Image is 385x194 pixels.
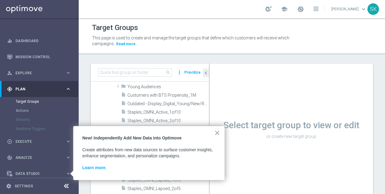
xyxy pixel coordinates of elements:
a: Settings [15,184,33,188]
p: Create attributes from new data sources to surface customer insights, enhance segmentation, and p... [82,147,216,159]
div: Realtime Triggers [16,124,78,133]
div: Execute [7,139,65,144]
h1: Select target group to view or edit [210,120,373,131]
i: keyboard_arrow_right [65,139,71,144]
div: Explore [7,70,65,76]
i: keyboard_arrow_right [65,171,71,176]
span: Staples_OMNI_Active_1of10 [127,110,209,115]
i: keyboard_arrow_right [65,155,71,160]
a: Target Groups [16,99,63,104]
i: insert_drive_file [121,177,126,184]
span: Customers with BTS Propensity_1M [127,93,209,98]
div: Streams [16,115,78,124]
h1: Target Groups [92,23,138,32]
i: person_search [7,70,12,76]
div: Plan [7,86,65,92]
i: insert_drive_file [121,101,126,108]
span: school [281,6,288,12]
a: Dashboard [15,33,71,49]
i: keyboard_arrow_right [65,70,71,76]
span: Data Studio [15,172,65,176]
i: insert_drive_file [121,92,126,99]
div: Target Groups [16,97,78,106]
a: [PERSON_NAME] [331,5,367,14]
div: SK [367,3,379,15]
span: Staples_OMNI_Lapsed_1of5 [127,178,209,183]
a: Actions [16,108,63,113]
p: or create new target group [210,134,373,139]
i: keyboard_arrow_right [65,86,71,92]
i: play_circle_outline [7,139,12,144]
span: Outdated - Display_Digital_Young/New/React SITE [127,101,209,106]
div: Data Studio [7,171,65,176]
input: Quick find group or folder [98,68,172,77]
span: Staples_OMNI_Lapsed_2of5 [127,186,209,191]
button: Read more [116,41,136,47]
div: Dashboard [7,33,71,49]
i: more_vert [176,68,183,77]
div: Analyze [7,155,65,160]
span: This page is used to create and manage the target groups that define which customers will receive... [92,35,289,46]
strong: New! Independently Add New Data into Optimove [82,135,182,140]
i: equalizer [7,38,12,44]
button: Close [214,128,220,138]
span: search [166,70,170,75]
i: gps_fixed [7,86,12,92]
i: chevron_left [203,70,209,76]
a: Learn more [82,165,105,170]
span: Plan [15,87,65,91]
span: Staples_OMNI_Active_2of10 [127,118,209,123]
span: Explore [15,71,65,75]
span: keyboard_arrow_down [360,6,367,12]
span: Execute [15,140,65,143]
i: settings [6,183,12,189]
i: folder [121,84,126,91]
i: insert_drive_file [121,186,126,192]
button: Prioritize [183,69,202,77]
i: insert_drive_file [121,109,126,116]
a: Mission Control [15,49,71,65]
span: Analyze [15,156,65,159]
span: . [105,165,107,170]
div: Actions [16,106,78,115]
i: track_changes [7,155,12,160]
span: Young Audiences [127,84,209,89]
i: insert_drive_file [121,118,126,125]
div: Mission Control [7,49,71,65]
